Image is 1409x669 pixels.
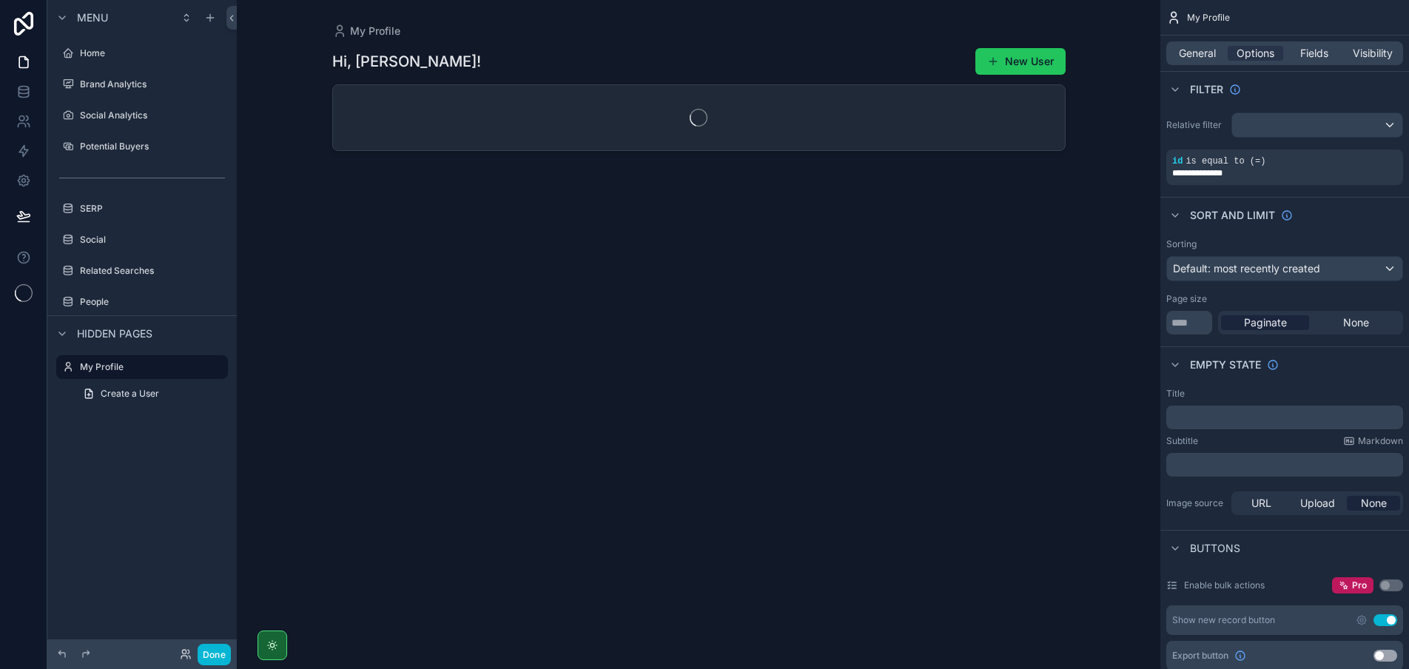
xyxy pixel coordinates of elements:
[1343,435,1403,447] a: Markdown
[80,110,225,121] label: Social Analytics
[56,197,228,221] a: SERP
[1190,357,1261,372] span: Empty state
[1166,256,1403,281] button: Default: most recently created
[1300,46,1328,61] span: Fields
[56,135,228,158] a: Potential Buyers
[1358,435,1403,447] span: Markdown
[1172,156,1183,167] span: id
[1166,388,1185,400] label: Title
[1166,119,1225,131] label: Relative filter
[1186,156,1265,167] span: is equal to (=)
[101,388,159,400] span: Create a User
[80,361,219,373] label: My Profile
[56,104,228,127] a: Social Analytics
[1352,579,1367,591] span: Pro
[1173,262,1320,275] span: Default: most recently created
[1166,497,1225,509] label: Image source
[198,644,231,665] button: Done
[77,10,108,25] span: Menu
[56,228,228,252] a: Social
[1190,208,1275,223] span: Sort And Limit
[56,259,228,283] a: Related Searches
[1166,293,1207,305] label: Page size
[1251,496,1271,511] span: URL
[1184,579,1265,591] label: Enable bulk actions
[1361,496,1387,511] span: None
[80,296,225,308] label: People
[56,290,228,314] a: People
[56,73,228,96] a: Brand Analytics
[1353,46,1393,61] span: Visibility
[1166,453,1403,477] div: scrollable content
[1179,46,1216,61] span: General
[56,355,228,379] a: My Profile
[77,326,152,341] span: Hidden pages
[1190,541,1240,556] span: Buttons
[1166,406,1403,429] div: scrollable content
[80,78,225,90] label: Brand Analytics
[74,382,228,406] a: Create a User
[80,265,225,277] label: Related Searches
[80,47,225,59] label: Home
[1343,315,1369,330] span: None
[1244,315,1287,330] span: Paginate
[80,234,225,246] label: Social
[1300,496,1335,511] span: Upload
[1187,12,1230,24] span: My Profile
[1166,238,1197,250] label: Sorting
[1172,614,1275,626] div: Show new record button
[80,203,225,215] label: SERP
[1237,46,1274,61] span: Options
[56,41,228,65] a: Home
[80,141,225,152] label: Potential Buyers
[1166,435,1198,447] label: Subtitle
[1190,82,1223,97] span: Filter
